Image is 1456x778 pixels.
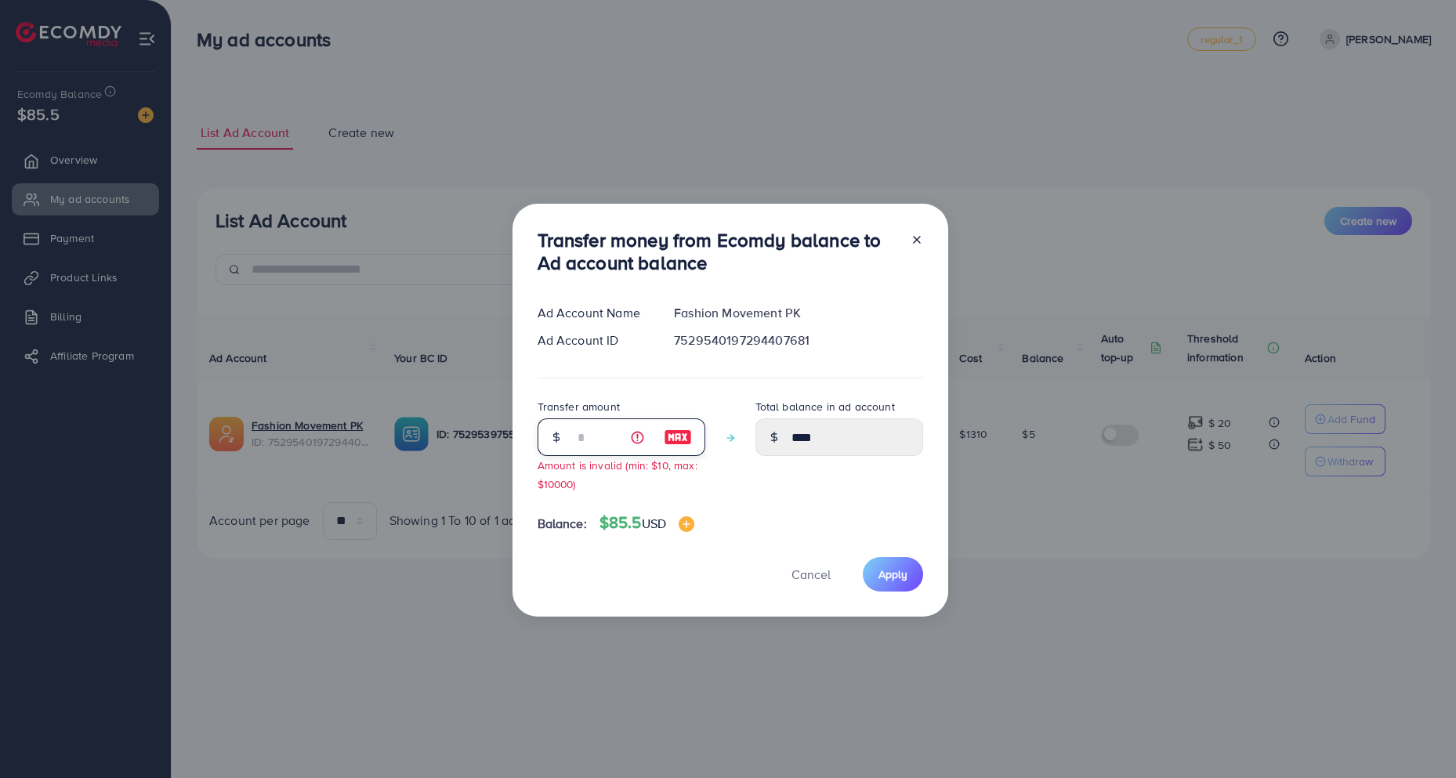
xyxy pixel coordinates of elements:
[1389,707,1444,766] iframe: Chat
[538,229,898,274] h3: Transfer money from Ecomdy balance to Ad account balance
[863,557,923,591] button: Apply
[661,331,935,349] div: 7529540197294407681
[791,566,831,583] span: Cancel
[525,331,662,349] div: Ad Account ID
[642,515,666,532] span: USD
[679,516,694,532] img: image
[538,515,587,533] span: Balance:
[538,399,620,414] label: Transfer amount
[599,513,694,533] h4: $85.5
[538,458,697,490] small: Amount is invalid (min: $10, max: $10000)
[525,304,662,322] div: Ad Account Name
[772,557,850,591] button: Cancel
[661,304,935,322] div: Fashion Movement PK
[755,399,895,414] label: Total balance in ad account
[878,566,907,582] span: Apply
[664,428,692,447] img: image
